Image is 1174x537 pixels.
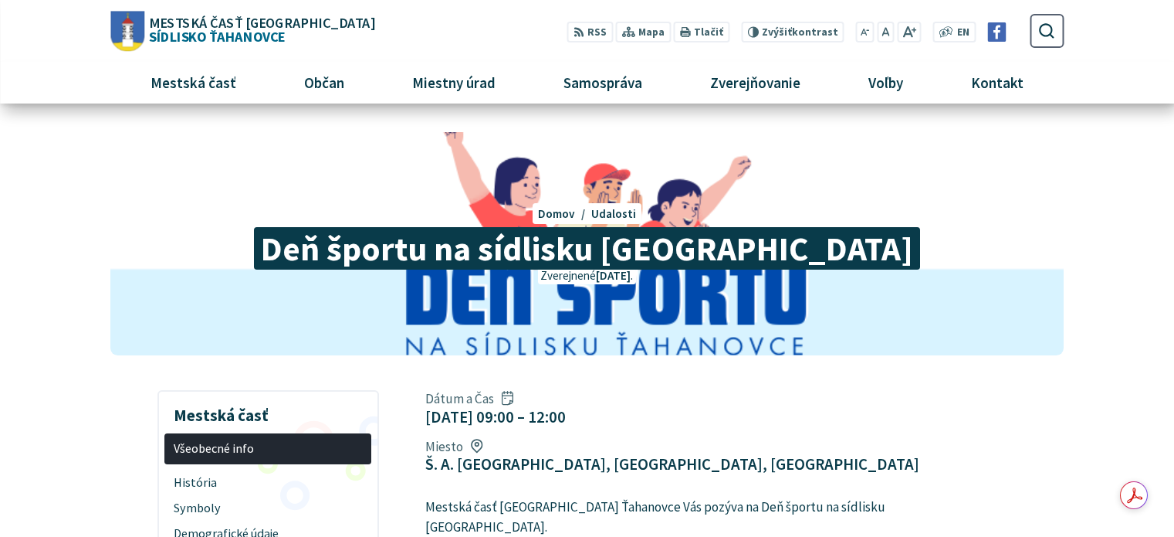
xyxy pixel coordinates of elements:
[406,62,501,104] span: Miestny úrad
[425,438,919,455] span: Miesto
[616,22,671,42] a: Mapa
[425,454,919,474] figcaption: Š. A. [GEOGRAPHIC_DATA], [GEOGRAPHIC_DATA], [GEOGRAPHIC_DATA]
[682,62,829,104] a: Zverejňovanie
[538,267,635,285] p: Zverejnené .
[567,22,613,42] a: RSS
[841,62,932,104] a: Voľby
[110,11,144,51] img: Prejsť na domovskú stránku
[538,206,575,221] span: Domov
[538,206,590,221] a: Domov
[966,62,1030,104] span: Kontakt
[587,25,607,41] span: RSS
[174,471,363,496] span: História
[987,22,1007,42] img: Prejsť na Facebook stránku
[596,268,631,283] span: [DATE]
[877,22,894,42] button: Nastaviť pôvodnú veľkosť písma
[957,25,969,41] span: EN
[943,62,1052,104] a: Kontakt
[174,496,363,522] span: Symboly
[694,26,723,39] span: Tlačiť
[149,15,374,29] span: Mestská časť [GEOGRAPHIC_DATA]
[144,62,242,104] span: Mestská časť
[762,25,792,39] span: Zvýšiť
[953,25,974,41] a: EN
[384,62,523,104] a: Miestny úrad
[298,62,350,104] span: Občan
[164,471,371,496] a: História
[254,227,919,270] span: Deň športu na sídlisku [GEOGRAPHIC_DATA]
[144,15,374,43] span: Sídlisko Ťahanovce
[110,11,374,51] a: Logo Sídlisko Ťahanovce, prejsť na domovskú stránku.
[425,390,566,407] span: Dátum a Čas
[164,395,371,427] h3: Mestská časť
[557,62,648,104] span: Samospráva
[591,206,636,221] a: Udalosti
[425,407,566,427] figcaption: [DATE] 09:00 – 12:00
[863,62,909,104] span: Voľby
[122,62,264,104] a: Mestská časť
[164,496,371,522] a: Symboly
[638,25,665,41] span: Mapa
[897,22,921,42] button: Zväčšiť veľkosť písma
[536,62,671,104] a: Samospráva
[705,62,807,104] span: Zverejňovanie
[164,433,371,465] a: Všeobecné info
[762,26,838,39] span: kontrast
[425,498,946,537] p: Mestská časť [GEOGRAPHIC_DATA] Ťahanovce Vás pozýva na Deň športu na sídlisku [GEOGRAPHIC_DATA].
[674,22,729,42] button: Tlačiť
[741,22,844,42] button: Zvýšiťkontrast
[856,22,875,42] button: Zmenšiť veľkosť písma
[276,62,372,104] a: Občan
[174,436,363,461] span: Všeobecné info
